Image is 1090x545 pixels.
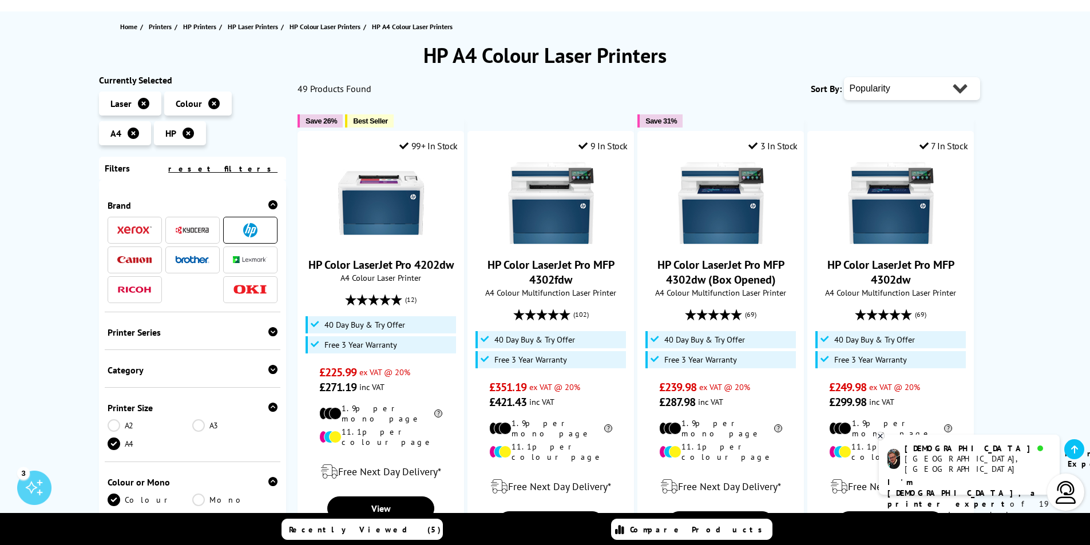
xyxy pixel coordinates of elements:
span: £351.19 [489,380,526,395]
span: Filters [105,162,130,174]
b: I'm [DEMOGRAPHIC_DATA], a printer expert [887,477,1039,509]
h1: HP A4 Colour Laser Printers [99,42,992,69]
img: HP Color LaserJet Pro MFP 4302fdw [508,160,594,246]
button: Best Seller [345,114,394,128]
span: A4 Colour Multifunction Laser Printer [644,287,798,298]
div: modal_delivery [474,471,628,503]
span: Save 31% [645,117,677,125]
span: 40 Day Buy & Try Offer [664,335,745,344]
a: HP Color LaserJet Pro MFP 4302fdw [508,237,594,248]
li: 11.1p per colour page [319,427,442,447]
a: Canon [117,253,152,267]
span: Free 3 Year Warranty [494,355,567,364]
span: HP A4 Colour Laser Printers [372,22,453,31]
img: user-headset-light.svg [1055,481,1077,504]
span: Printers [149,21,172,33]
li: 11.1p per colour page [489,441,612,462]
button: Save 26% [298,114,343,128]
a: Compare Products [611,519,772,540]
a: A2 [108,419,193,432]
div: Brand [108,200,278,211]
span: 49 Products Found [298,83,371,94]
span: HP Colour Laser Printers [290,21,360,33]
p: of 19 years! I can help you choose the right product [887,477,1051,542]
a: Xerox [117,223,152,237]
span: Free 3 Year Warranty [324,340,397,349]
a: View [327,496,434,520]
span: £421.43 [489,395,526,409]
img: HP Color LaserJet Pro MFP 4302dw [848,160,934,246]
a: Brother [175,253,209,267]
a: Ricoh [117,283,152,297]
div: Printer Size [108,402,278,413]
a: Mono [192,494,278,506]
span: (69) [745,304,756,325]
li: 1.9p per mono page [319,403,442,424]
div: Category [108,364,278,376]
div: modal_delivery [814,471,968,503]
a: HP Color LaserJet Pro MFP 4302dw (Box Opened) [657,257,784,287]
span: inc VAT [698,396,723,407]
li: 1.9p per mono page [829,418,952,439]
img: Kyocera [175,226,209,234]
div: [DEMOGRAPHIC_DATA] [905,443,1051,453]
li: 1.9p per mono page [489,418,612,439]
span: Best Seller [353,117,388,125]
a: Kyocera [175,223,209,237]
a: A4 [108,437,193,450]
a: OKI [233,283,267,297]
a: Colour [108,494,193,506]
span: Recently Viewed (5) [289,524,441,535]
span: ex VAT @ 20% [869,381,920,392]
li: 1.9p per mono page [659,418,782,439]
span: inc VAT [359,381,385,392]
a: Lexmark [233,253,267,267]
span: £299.98 [829,395,866,409]
img: Xerox [117,226,152,234]
span: A4 Colour Multifunction Laser Printer [814,287,968,298]
span: (102) [573,304,589,325]
span: ex VAT @ 20% [359,367,410,377]
span: (69) [915,304,926,325]
a: HP [233,223,267,237]
a: HP Color LaserJet Pro MFP 4302fdw [487,257,615,287]
a: View [497,511,604,535]
a: HP Color LaserJet Pro MFP 4302dw [827,257,954,287]
span: £287.98 [659,395,695,409]
a: View [667,511,774,535]
span: A4 Colour Laser Printer [304,272,458,283]
span: HP Laser Printers [228,21,278,33]
span: Free 3 Year Warranty [834,355,907,364]
div: Printer Series [108,327,278,338]
img: Canon [117,256,152,264]
li: 11.1p per colour page [659,441,782,462]
span: HP Printers [183,21,216,33]
a: Home [120,21,140,33]
div: modal_delivery [644,471,798,503]
div: 9 In Stock [578,140,628,152]
div: Colour or Mono [108,476,278,488]
div: modal_delivery [304,456,458,488]
div: 7 In Stock [919,140,968,152]
img: OKI [233,285,267,295]
span: A4 [110,128,121,139]
a: HP Color LaserJet Pro MFP 4302dw (Box Opened) [678,237,764,248]
img: Brother [175,256,209,264]
span: ex VAT @ 20% [699,381,750,392]
span: Sort By: [811,83,842,94]
img: chris-livechat.png [887,449,900,469]
span: (12) [405,289,417,311]
img: HP [243,223,257,237]
span: 40 Day Buy & Try Offer [834,335,915,344]
span: Save 26% [306,117,337,125]
span: ex VAT @ 20% [529,381,580,392]
a: HP Color LaserJet Pro MFP 4302dw [848,237,934,248]
span: Laser [110,98,132,109]
span: £225.99 [319,365,356,380]
span: £271.19 [319,380,356,395]
a: HP Color LaserJet Pro 4202dw [308,257,454,272]
div: 99+ In Stock [399,140,458,152]
a: HP Laser Printers [228,21,281,33]
img: HP Color LaserJet Pro 4202dw [338,160,424,246]
span: Compare Products [630,524,768,535]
